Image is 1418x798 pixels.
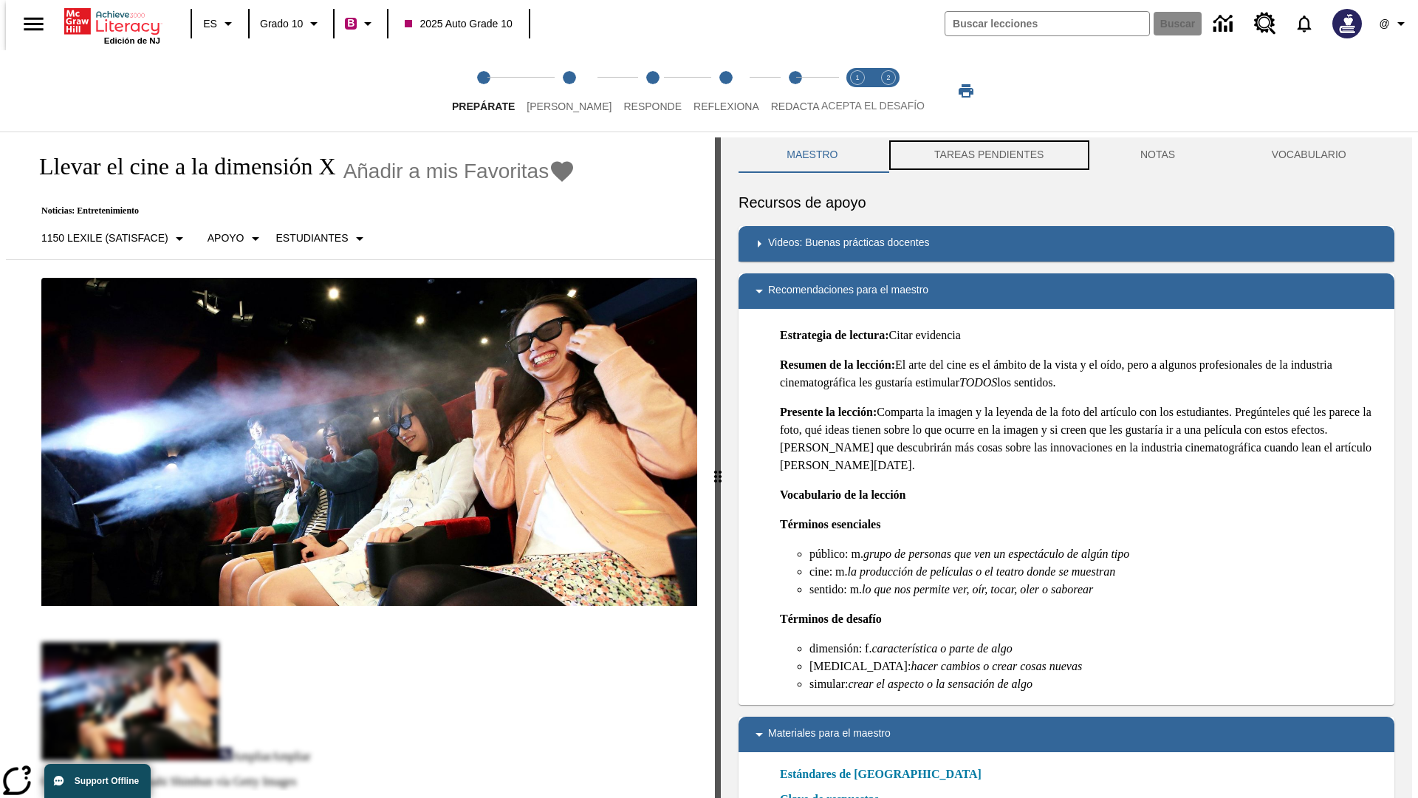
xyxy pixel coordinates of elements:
[104,36,160,45] span: Edición de NJ
[1205,4,1245,44] a: Centro de información
[1323,4,1371,43] button: Escoja un nuevo avatar
[768,282,928,300] p: Recomendaciones para el maestro
[780,403,1383,474] p: Comparta la imagen y la leyenda de la foto del artículo con los estudiantes. Pregúnteles qué les ...
[780,327,1383,344] p: Citar evidencia
[863,548,1129,560] em: grupo de personas que ven un espectáculo de algún tipo
[809,658,1383,675] li: [MEDICAL_DATA]:
[768,235,929,253] p: Videos: Buenas prácticas docentes
[945,12,1149,35] input: Buscar campo
[739,191,1394,214] h6: Recursos de apoyo
[343,160,549,183] span: Añadir a mis Favoritas
[942,78,990,104] button: Imprimir
[1245,4,1285,44] a: Centro de recursos, Se abrirá en una pestaña nueva.
[527,100,612,112] span: [PERSON_NAME]
[871,642,1012,655] em: característica o parte de algo
[623,100,682,112] span: Responde
[848,565,1116,578] em: la producción de películas o el teatro donde se muestran
[1379,16,1389,32] span: @
[739,273,1394,309] div: Recomendaciones para el maestro
[1092,137,1224,173] button: NOTAS
[739,226,1394,262] div: Videos: Buenas prácticas docentes
[343,158,576,184] button: Añadir a mis Favoritas - Llevar el cine a la dimensión X
[739,137,886,173] button: Maestro
[196,10,244,37] button: Lenguaje: ES, Selecciona un idioma
[780,329,889,341] strong: Estrategia de lectura:
[959,376,997,389] em: TODOS
[440,50,527,132] button: Prepárate step 1 of 5
[1371,10,1418,37] button: Perfil/Configuración
[780,488,906,501] strong: Vocabulario de la lección
[809,640,1383,658] li: dimensión: f.
[75,776,139,786] span: Support Offline
[6,137,715,791] div: reading
[768,726,891,743] p: Materiales para el maestro
[254,10,329,37] button: Grado: Grado 10, Elige un grado
[260,16,303,32] span: Grado 10
[347,14,354,33] span: B
[24,153,336,180] h1: Llevar el cine a la dimensión X
[780,765,990,783] a: Estándares de [GEOGRAPHIC_DATA]
[41,278,697,606] img: El panel situado frente a los asientos rocía con agua nebulizada al feliz público en un cine equi...
[682,50,771,132] button: Reflexiona step 4 of 5
[64,5,160,45] div: Portada
[809,581,1383,598] li: sentido: m.
[809,563,1383,581] li: cine: m.
[208,231,244,246] p: Apoyo
[821,100,925,112] span: ACEPTA EL DESAFÍO
[759,50,832,132] button: Redacta step 5 of 5
[780,356,1383,392] p: El arte del cine es el ámbito de la vista y el oído, pero a algunos profesionales de la industria...
[780,406,873,418] strong: Presente la lección
[873,406,877,418] strong: :
[1332,9,1362,38] img: Avatar
[1223,137,1394,173] button: VOCABULARIO
[855,74,859,81] text: 1
[809,675,1383,693] li: simular:
[202,225,270,252] button: Tipo de apoyo, Apoyo
[780,358,895,371] strong: Resumen de la lección:
[41,231,168,246] p: 1150 Lexile (Satisface)
[715,137,721,798] div: Pulsa la tecla de intro o la barra espaciadora y luego presiona las flechas de derecha e izquierd...
[1285,4,1323,43] a: Notificaciones
[12,2,55,46] button: Abrir el menú lateral
[612,50,693,132] button: Responde step 3 of 5
[721,137,1412,798] div: activity
[44,764,151,798] button: Support Offline
[405,16,512,32] span: 2025 Auto Grade 10
[771,100,820,112] span: Redacta
[886,74,890,81] text: 2
[739,137,1394,173] div: Instructional Panel Tabs
[276,231,349,246] p: Estudiantes
[339,10,383,37] button: Boost El color de la clase es rojo violeta. Cambiar el color de la clase.
[24,205,575,216] p: Noticias: Entretenimiento
[515,50,623,132] button: Lee step 2 of 5
[203,16,217,32] span: ES
[886,137,1092,173] button: TAREAS PENDIENTES
[780,613,882,625] strong: Términos de desafío
[270,225,374,252] button: Seleccionar estudiante
[739,717,1394,752] div: Materiales para el maestro
[867,50,910,132] button: Acepta el desafío contesta step 2 of 2
[911,660,1082,672] em: hacer cambios o crear cosas nuevas
[809,545,1383,563] li: público: m.
[452,100,515,112] span: Prepárate
[836,50,879,132] button: Acepta el desafío lee step 1 of 2
[780,518,880,531] strong: Términos esenciales
[693,100,759,112] span: Reflexiona
[35,225,194,252] button: Seleccione Lexile, 1150 Lexile (Satisface)
[848,678,1032,690] em: crear el aspecto o la sensación de algo
[862,583,1093,596] em: lo que nos permite ver, oír, tocar, oler o saborear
